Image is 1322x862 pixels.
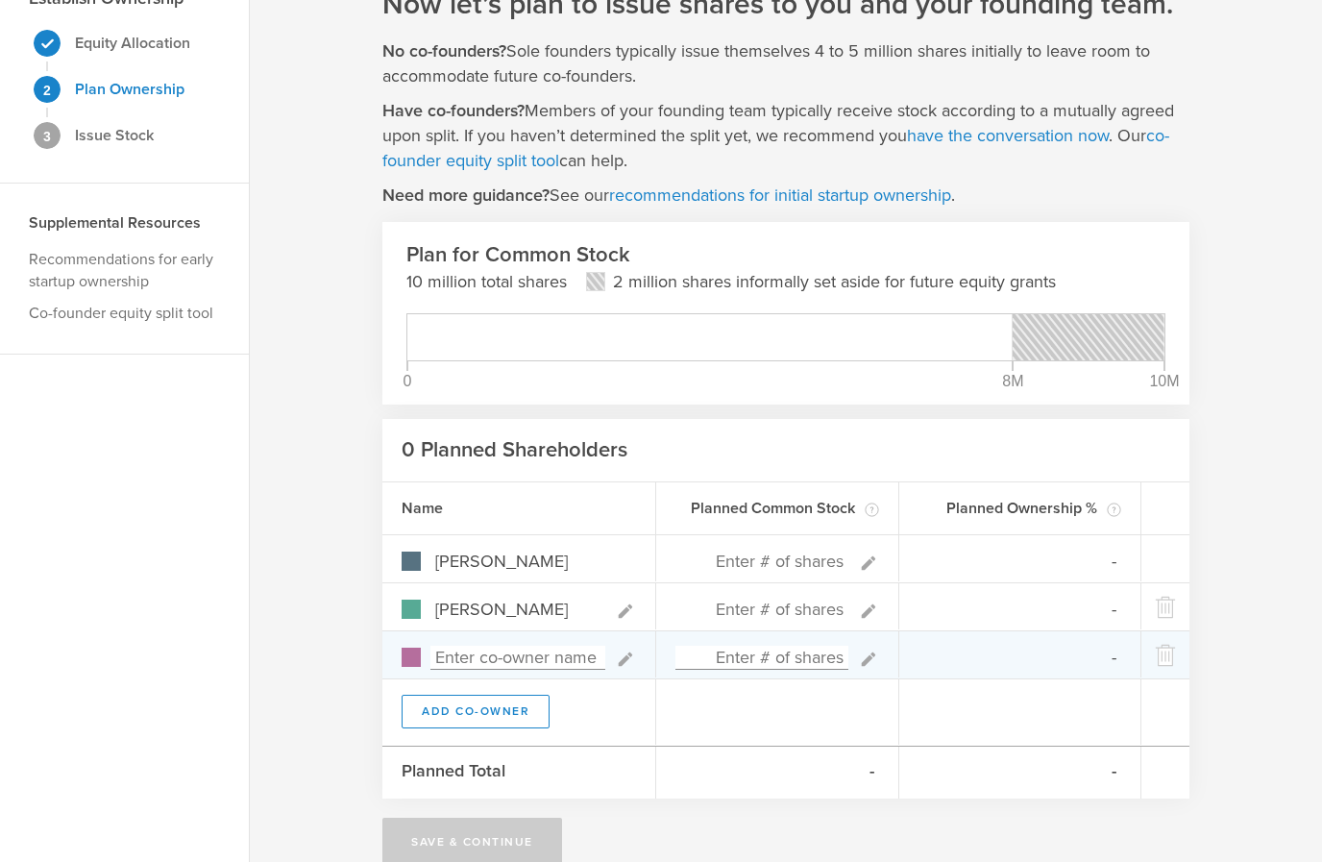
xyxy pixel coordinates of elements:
input: Enter co-owner name [430,598,605,622]
div: 10M [1149,374,1179,389]
div: Planned Total [382,747,656,799]
p: See our . [382,183,955,208]
strong: Have co-founders? [382,100,525,121]
a: recommendations for initial startup ownership [609,185,951,206]
div: Planned Common Stock [656,482,899,534]
input: Enter co-owner name [430,646,605,670]
div: - [899,747,1142,799]
strong: Plan Ownership [75,80,184,99]
p: 10 million total shares [406,269,567,294]
span: 2 [43,84,51,97]
h2: 0 Planned Shareholders [402,436,627,464]
a: have the conversation now [907,125,1109,146]
strong: Issue Stock [75,126,154,145]
strong: No co-founders? [382,40,506,62]
input: Enter co-owner name [430,550,636,574]
input: Enter # of shares [675,646,848,670]
iframe: Chat Widget [1226,712,1322,804]
a: Co-founder equity split tool [29,304,213,323]
p: Members of your founding team typically receive stock according to a mutually agreed upon split. ... [382,98,1189,173]
button: Add Co-Owner [402,695,550,728]
div: - [656,747,899,799]
p: 2 million shares informally set aside for future equity grants [613,269,1056,294]
span: 3 [43,130,51,143]
strong: Equity Allocation [75,34,190,53]
p: Sole founders typically issue themselves 4 to 5 million shares initially to leave room to accommo... [382,38,1189,88]
div: 0 [404,374,412,389]
strong: Need more guidance? [382,185,550,206]
div: Planned Ownership % [899,482,1142,534]
a: Recommendations for early startup ownership [29,250,213,291]
div: 8M [1002,374,1023,389]
input: Enter # of shares [675,550,848,574]
h2: Plan for Common Stock [406,241,1165,269]
div: Name [382,482,656,534]
input: Enter # of shares [675,598,848,622]
strong: Supplemental Resources [29,213,201,233]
